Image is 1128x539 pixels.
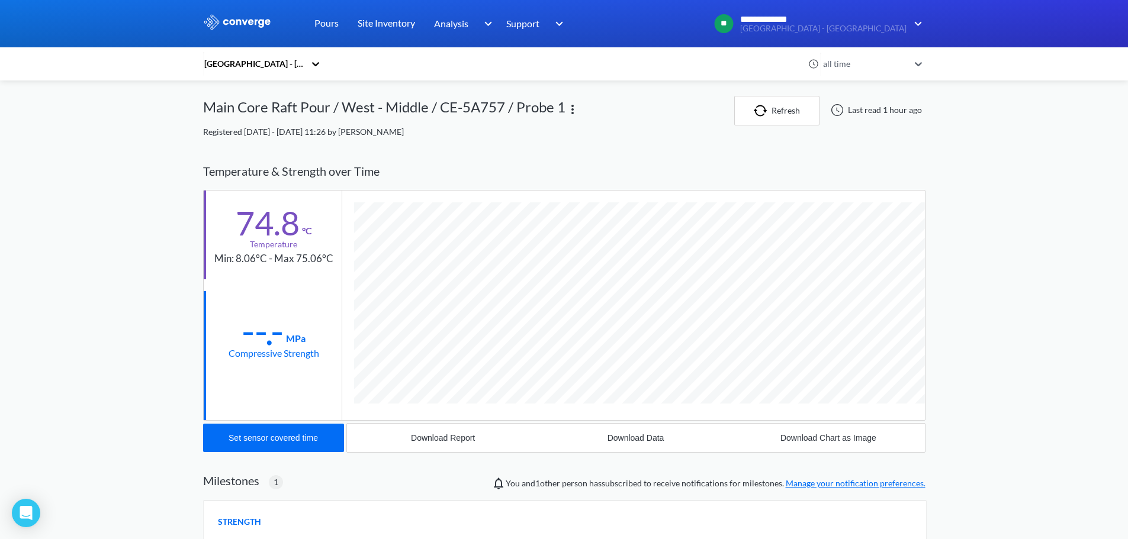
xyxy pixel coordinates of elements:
span: Matthew Fogg [535,478,560,488]
div: Download Data [608,433,664,443]
img: downArrow.svg [548,17,567,31]
button: Set sensor covered time [203,424,344,452]
div: Compressive Strength [229,346,319,360]
div: Min: 8.06°C - Max 75.06°C [214,251,333,267]
img: notifications-icon.svg [491,476,506,490]
img: more.svg [565,102,580,117]
div: Main Core Raft Pour / West - Middle / CE-5A757 / Probe 1 [203,96,565,125]
img: logo_ewhite.svg [203,14,272,30]
span: 1 [274,476,278,489]
div: Last read 1 hour ago [824,103,925,117]
button: Download Chart as Image [732,424,924,452]
img: icon-clock.svg [808,59,819,69]
span: Registered [DATE] - [DATE] 11:26 by [PERSON_NAME] [203,127,404,137]
h2: Milestones [203,473,259,488]
img: icon-refresh.svg [754,105,772,117]
div: Download Report [411,433,475,443]
span: STRENGTH [218,515,261,528]
div: [GEOGRAPHIC_DATA] - [GEOGRAPHIC_DATA] [203,57,305,70]
img: downArrow.svg [476,17,495,31]
div: 74.8 [236,208,300,238]
div: Open Intercom Messenger [12,499,40,527]
div: --.- [242,316,284,346]
a: Manage your notification preferences. [786,478,925,488]
div: Set sensor covered time [229,433,318,443]
div: Temperature [250,238,297,251]
div: all time [820,57,909,70]
button: Refresh [734,96,820,125]
button: Download Report [347,424,539,452]
img: downArrow.svg [907,17,925,31]
span: Support [506,16,539,31]
span: You and person has subscribed to receive notifications for milestones. [506,477,925,490]
span: Analysis [434,16,468,31]
div: Temperature & Strength over Time [203,153,925,190]
button: Download Data [539,424,732,452]
div: Download Chart as Image [780,433,876,443]
span: [GEOGRAPHIC_DATA] - [GEOGRAPHIC_DATA] [740,24,907,33]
